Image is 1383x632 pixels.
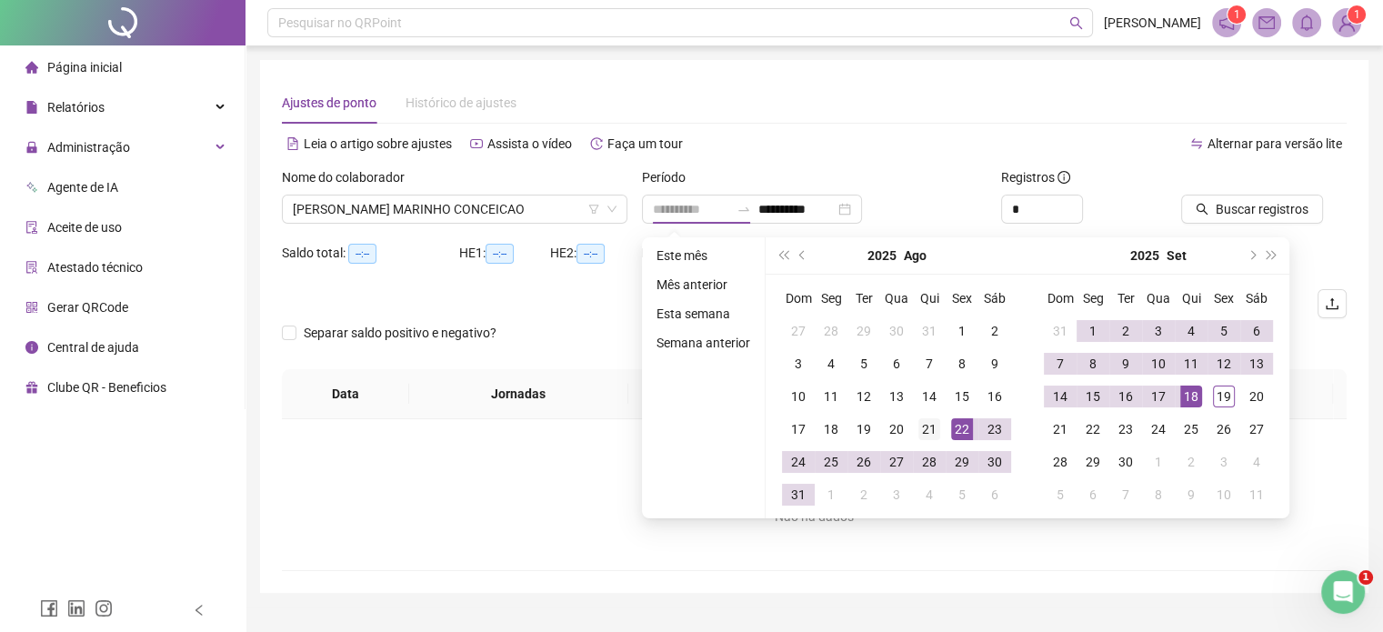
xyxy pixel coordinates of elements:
[782,315,815,347] td: 2025-07-27
[946,380,978,413] td: 2025-08-15
[1115,418,1137,440] div: 23
[984,484,1006,506] div: 6
[946,347,978,380] td: 2025-08-08
[853,451,875,473] div: 26
[470,137,483,150] span: youtube
[1044,478,1077,511] td: 2025-10-05
[1077,478,1109,511] td: 2025-10-06
[913,347,946,380] td: 2025-08-07
[815,413,847,446] td: 2025-08-18
[886,418,907,440] div: 20
[1049,386,1071,407] div: 14
[47,380,166,395] span: Clube QR - Beneficios
[918,320,940,342] div: 31
[1057,171,1070,184] span: info-circle
[1175,446,1208,478] td: 2025-10-02
[904,237,927,274] button: month panel
[1115,386,1137,407] div: 16
[1109,347,1142,380] td: 2025-09-09
[47,300,128,315] span: Gerar QRCode
[978,380,1011,413] td: 2025-08-16
[25,61,38,74] span: home
[847,478,880,511] td: 2025-09-02
[348,244,376,264] span: --:--
[1213,484,1235,506] div: 10
[951,484,973,506] div: 5
[1213,320,1235,342] div: 5
[886,353,907,375] div: 6
[782,446,815,478] td: 2025-08-24
[1142,446,1175,478] td: 2025-10-01
[880,413,913,446] td: 2025-08-20
[913,380,946,413] td: 2025-08-14
[1115,484,1137,506] div: 7
[918,353,940,375] div: 7
[984,320,1006,342] div: 2
[282,167,416,187] label: Nome do colaborador
[946,446,978,478] td: 2025-08-29
[296,323,504,343] span: Separar saldo positivo e negativo?
[978,413,1011,446] td: 2025-08-23
[1213,386,1235,407] div: 19
[1082,386,1104,407] div: 15
[1190,137,1203,150] span: swap
[978,446,1011,478] td: 2025-08-30
[1208,478,1240,511] td: 2025-10-10
[1208,347,1240,380] td: 2025-09-12
[1082,484,1104,506] div: 6
[918,451,940,473] div: 28
[25,301,38,314] span: qrcode
[867,237,897,274] button: year panel
[787,418,809,440] div: 17
[782,478,815,511] td: 2025-08-31
[1115,451,1137,473] div: 30
[1115,353,1137,375] div: 9
[1077,315,1109,347] td: 2025-09-01
[984,451,1006,473] div: 30
[978,347,1011,380] td: 2025-08-09
[737,202,751,216] span: swap-right
[847,347,880,380] td: 2025-08-05
[1246,418,1268,440] div: 27
[1175,478,1208,511] td: 2025-10-09
[886,451,907,473] div: 27
[1109,478,1142,511] td: 2025-10-07
[1049,451,1071,473] div: 28
[1240,282,1273,315] th: Sáb
[820,386,842,407] div: 11
[1298,15,1315,31] span: bell
[815,380,847,413] td: 2025-08-11
[47,140,130,155] span: Administração
[787,386,809,407] div: 10
[782,380,815,413] td: 2025-08-10
[1142,478,1175,511] td: 2025-10-08
[787,320,809,342] div: 27
[95,599,113,617] span: instagram
[1142,347,1175,380] td: 2025-09-10
[642,167,697,187] label: Período
[1115,320,1137,342] div: 2
[304,507,1325,527] div: Não há dados
[853,484,875,506] div: 2
[1180,451,1202,473] div: 2
[918,418,940,440] div: 21
[951,451,973,473] div: 29
[193,604,205,617] span: left
[1246,386,1268,407] div: 20
[1044,446,1077,478] td: 2025-09-28
[951,353,973,375] div: 8
[1240,413,1273,446] td: 2025-09-27
[918,386,940,407] div: 14
[1175,315,1208,347] td: 2025-09-04
[847,413,880,446] td: 2025-08-19
[1109,282,1142,315] th: Ter
[1077,347,1109,380] td: 2025-09-08
[486,244,514,264] span: --:--
[1104,13,1201,33] span: [PERSON_NAME]
[853,353,875,375] div: 5
[590,137,603,150] span: history
[946,282,978,315] th: Sex
[1082,353,1104,375] div: 8
[1213,418,1235,440] div: 26
[978,315,1011,347] td: 2025-08-02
